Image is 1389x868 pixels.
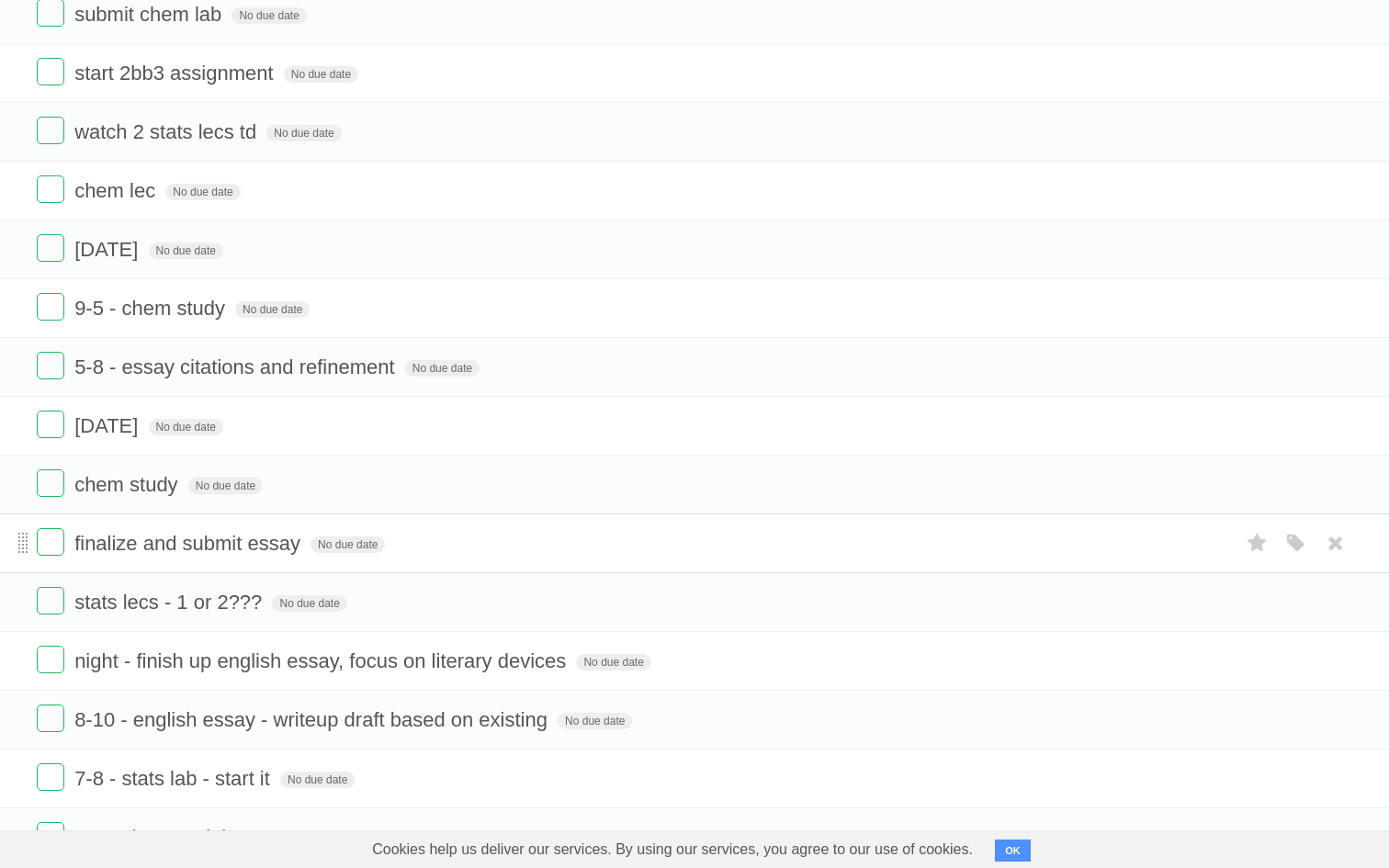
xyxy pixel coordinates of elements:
span: No due date [165,184,240,200]
span: 8-10 - english essay - writeup draft based on existing [74,708,552,731]
span: No due date [558,713,632,729]
span: 5-8 - essay citations and refinement [74,355,400,378]
span: No due date [576,654,650,671]
span: 6-7 - chem prelab [74,826,237,849]
label: Done [37,469,64,497]
span: watch 2 stats lecs td [74,120,261,143]
label: Done [37,822,64,850]
span: 9-5 - chem study [74,297,230,320]
label: Star task [1240,528,1275,558]
span: No due date [188,478,263,494]
span: finalize and submit essay [74,532,305,555]
label: Done [37,175,64,203]
label: Done [37,705,64,732]
label: Done [37,352,64,379]
span: chem study [74,473,183,496]
span: No due date [280,772,355,788]
span: No due date [149,242,223,259]
span: night - finish up english essay, focus on literary devices [74,649,570,672]
span: No due date [272,595,346,612]
span: No due date [284,66,358,83]
label: Done [37,763,64,791]
span: stats lecs - 1 or 2??? [74,591,266,614]
label: Done [37,528,64,556]
span: start 2bb3 assignment [74,62,277,85]
span: No due date [405,360,480,377]
span: [DATE] [74,414,142,437]
label: Done [37,587,64,614]
span: No due date [311,536,385,553]
label: Done [37,411,64,438]
span: chem lec [74,179,160,202]
label: Done [37,58,64,85]
span: No due date [266,125,341,141]
span: 7-8 - stats lab - start it [74,767,275,790]
span: Cookies help us deliver our services. By using our services, you agree to our use of cookies. [354,831,991,868]
label: Done [37,646,64,673]
span: No due date [231,7,306,24]
button: OK [995,840,1031,862]
span: No due date [149,419,223,435]
span: submit chem lab [74,3,226,26]
label: Done [37,234,64,262]
label: Done [37,117,64,144]
span: [DATE] [74,238,142,261]
label: Done [37,293,64,321]
span: No due date [235,301,310,318]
